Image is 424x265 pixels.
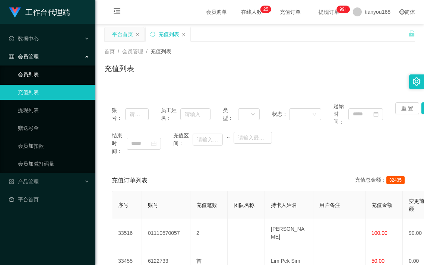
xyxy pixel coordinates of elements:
[104,0,130,24] i: 图标: menu-fold
[371,230,387,236] span: 100.00
[181,32,186,37] i: 图标: close
[266,6,268,13] p: 5
[234,132,272,144] input: 请输入最大值
[190,219,228,247] td: 2
[135,32,140,37] i: 图标: close
[148,202,158,208] span: 账号
[265,219,313,247] td: [PERSON_NAME]
[150,32,155,37] i: 图标: sync
[112,176,148,185] span: 充值订单列表
[193,134,222,146] input: 请输入最小值为
[122,48,143,54] span: 会员管理
[18,67,89,82] a: 会员列表
[18,103,89,118] a: 提现列表
[237,9,266,15] span: 在线人数
[355,176,408,185] div: 充值总金额：
[319,202,340,208] span: 用户备注
[371,258,385,264] span: 50.00
[104,48,115,54] span: 首页
[112,27,133,41] div: 平台首页
[104,63,134,74] h1: 充值列表
[9,179,14,184] i: 图标: appstore-o
[180,108,210,120] input: 请输入
[271,202,297,208] span: 持卡人姓名
[9,9,70,15] a: 工作台代理端
[312,112,317,117] i: 图标: down
[142,219,190,247] td: 01110570057
[9,36,14,41] i: 图标: check-circle-o
[112,106,125,122] span: 账号：
[251,112,255,117] i: 图标: down
[276,9,304,15] span: 充值订单
[9,179,39,185] span: 产品管理
[112,219,142,247] td: 33516
[9,54,39,60] span: 会员管理
[112,132,127,155] span: 结束时间：
[408,30,415,37] i: 图标: unlock
[371,202,392,208] span: 充值金额
[9,7,21,18] img: logo.9652507e.png
[234,202,254,208] span: 团队名称
[223,106,238,122] span: 类型：
[223,134,234,142] span: ~
[373,112,379,117] i: 图标: calendar
[151,141,156,146] i: 图标: calendar
[333,102,348,126] span: 起始时间：
[18,85,89,100] a: 充值列表
[18,156,89,171] a: 会员加减打码量
[412,77,421,86] i: 图标: setting
[196,202,217,208] span: 充值笔数
[18,138,89,153] a: 会员加扣款
[118,48,119,54] span: /
[395,102,419,114] button: 重 置
[173,132,193,147] span: 充值区间：
[118,202,129,208] span: 序号
[25,0,70,24] h1: 工作台代理端
[315,9,343,15] span: 提现订单
[272,110,289,118] span: 状态：
[399,9,405,15] i: 图标: global
[158,27,179,41] div: 充值列表
[386,176,405,184] span: 32435
[9,36,39,42] span: 数据中心
[18,121,89,135] a: 赠送彩金
[9,54,14,59] i: 图标: table
[336,6,350,13] sup: 1019
[9,192,89,207] a: 图标: dashboard平台首页
[151,48,171,54] span: 充值列表
[263,6,266,13] p: 2
[146,48,148,54] span: /
[125,108,149,120] input: 请输入
[260,6,271,13] sup: 25
[161,106,180,122] span: 员工姓名：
